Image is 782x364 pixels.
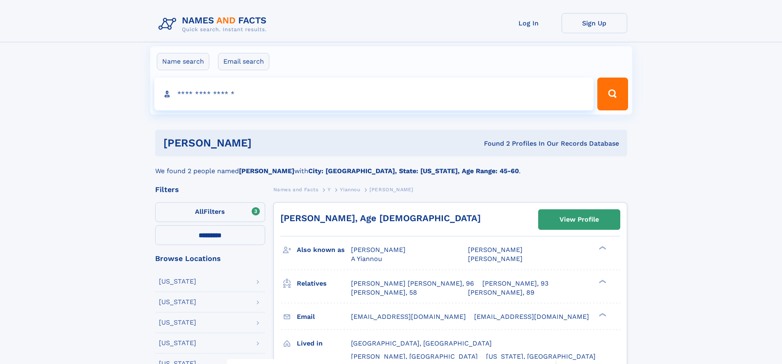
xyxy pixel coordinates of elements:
span: All [195,208,204,215]
label: Name search [157,53,209,70]
span: [PERSON_NAME], [GEOGRAPHIC_DATA] [351,353,478,360]
span: Yiannou [340,187,360,192]
a: Y [328,184,331,195]
h1: [PERSON_NAME] [163,138,368,148]
span: [EMAIL_ADDRESS][DOMAIN_NAME] [351,313,466,321]
span: [EMAIL_ADDRESS][DOMAIN_NAME] [474,313,589,321]
label: Email search [218,53,269,70]
b: City: [GEOGRAPHIC_DATA], State: [US_STATE], Age Range: 45-60 [308,167,519,175]
div: [US_STATE] [159,340,196,346]
h3: Also known as [297,243,351,257]
a: [PERSON_NAME] [PERSON_NAME], 96 [351,279,474,288]
img: Logo Names and Facts [155,13,273,35]
div: Browse Locations [155,255,265,262]
span: [GEOGRAPHIC_DATA], [GEOGRAPHIC_DATA] [351,339,492,347]
div: ❯ [597,245,607,251]
span: A Yiannou [351,255,382,263]
div: ❯ [597,312,607,317]
div: ❯ [597,279,607,284]
h3: Email [297,310,351,324]
a: [PERSON_NAME], 89 [468,288,534,297]
div: [US_STATE] [159,299,196,305]
a: [PERSON_NAME], 93 [482,279,548,288]
div: Found 2 Profiles In Our Records Database [368,139,619,148]
div: We found 2 people named with . [155,156,627,176]
span: Y [328,187,331,192]
div: [US_STATE] [159,319,196,326]
span: [PERSON_NAME] [351,246,406,254]
div: Filters [155,186,265,193]
span: [PERSON_NAME] [369,187,413,192]
a: Names and Facts [273,184,319,195]
a: Sign Up [562,13,627,33]
input: search input [154,78,594,110]
a: [PERSON_NAME], 58 [351,288,417,297]
h3: Lived in [297,337,351,350]
span: [US_STATE], [GEOGRAPHIC_DATA] [486,353,596,360]
div: View Profile [560,210,599,229]
label: Filters [155,202,265,222]
button: Search Button [597,78,628,110]
b: [PERSON_NAME] [239,167,294,175]
a: Log In [496,13,562,33]
h3: Relatives [297,277,351,291]
div: [US_STATE] [159,278,196,285]
a: View Profile [539,210,620,229]
span: [PERSON_NAME] [468,246,523,254]
span: [PERSON_NAME] [468,255,523,263]
a: Yiannou [340,184,360,195]
a: [PERSON_NAME], Age [DEMOGRAPHIC_DATA] [280,213,481,223]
